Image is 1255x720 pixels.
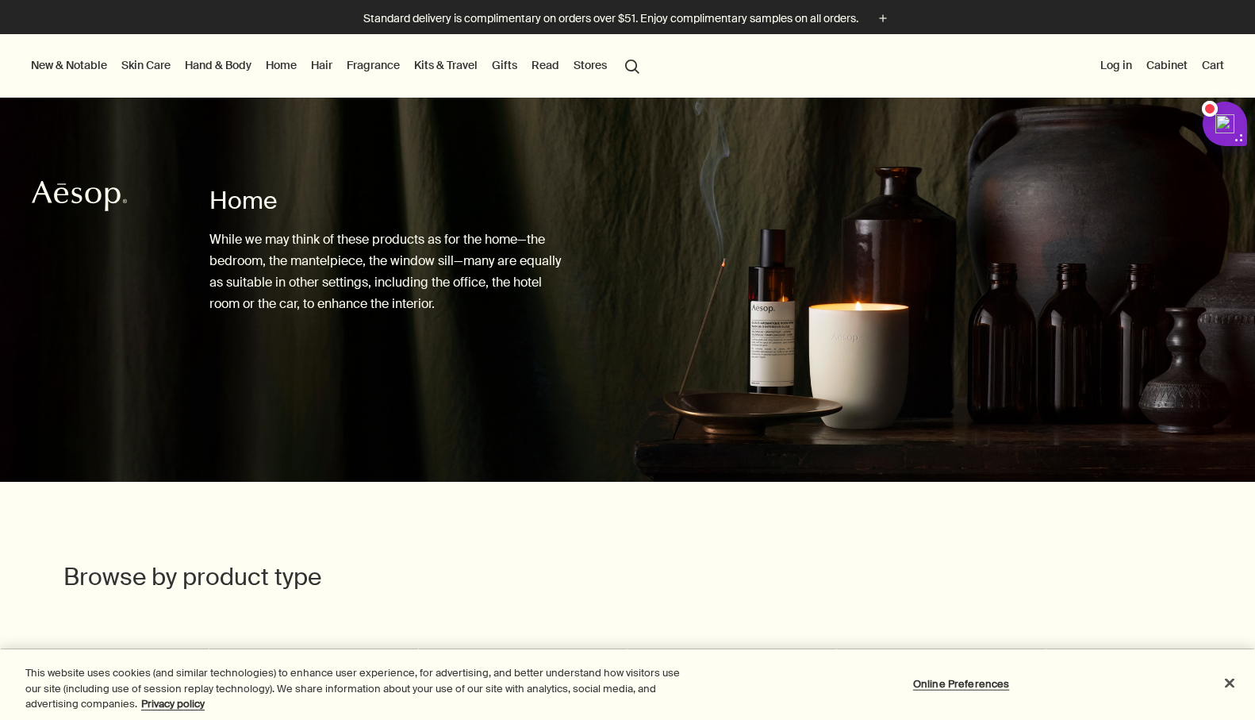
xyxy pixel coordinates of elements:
button: Stores [570,55,610,75]
h2: Browse by product type [63,561,439,593]
button: New & Notable [28,55,110,75]
nav: supplementary [1097,34,1227,98]
button: Open search [618,50,647,80]
a: More information about your privacy, opens in a new tab [141,697,205,710]
a: Gifts [489,55,520,75]
a: Hand & Body [182,55,255,75]
nav: primary [28,34,647,98]
div: This website uses cookies (and similar technologies) to enhance user experience, for advertising,... [25,665,690,712]
h1: Home [209,185,564,217]
a: Aesop [28,176,131,220]
button: Online Preferences, Opens the preference center dialog [912,668,1011,699]
button: Log in [1097,55,1135,75]
button: Cart [1199,55,1227,75]
a: Hair [308,55,336,75]
a: Fragrance [343,55,403,75]
a: Kits & Travel [411,55,481,75]
button: Close [1212,665,1247,700]
button: Standard delivery is complimentary on orders over $51. Enjoy complimentary samples on all orders. [363,10,892,28]
a: Skin Care [118,55,174,75]
svg: Aesop [32,180,127,212]
a: Read [528,55,562,75]
a: Home [263,55,300,75]
p: While we may think of these products as for the home—the bedroom, the mantelpiece, the window sil... [209,229,564,315]
p: Standard delivery is complimentary on orders over $51. Enjoy complimentary samples on all orders. [363,10,858,27]
a: Cabinet [1143,55,1191,75]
